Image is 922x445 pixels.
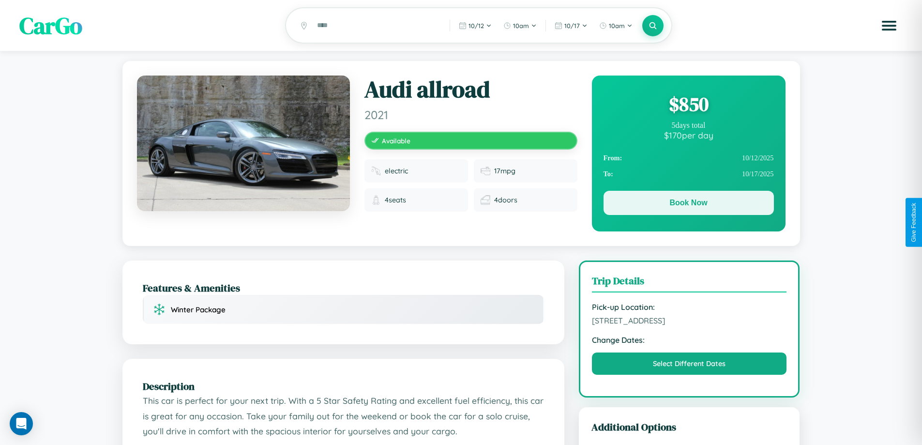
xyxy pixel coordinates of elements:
[594,18,637,33] button: 10am
[481,166,490,176] img: Fuel efficiency
[604,130,774,140] div: $ 170 per day
[609,22,625,30] span: 10am
[364,107,577,122] span: 2021
[19,10,82,42] span: CarGo
[137,76,350,211] img: Audi allroad 2021
[494,196,517,204] span: 4 doors
[604,91,774,117] div: $ 850
[385,196,406,204] span: 4 seats
[592,353,787,375] button: Select Different Dates
[171,305,226,314] span: Winter Package
[592,316,787,325] span: [STREET_ADDRESS]
[481,195,490,205] img: Doors
[876,12,903,39] button: Open menu
[499,18,542,33] button: 10am
[564,22,580,30] span: 10 / 17
[604,154,622,162] strong: From:
[592,274,787,292] h3: Trip Details
[494,167,515,175] span: 17 mpg
[382,137,410,145] span: Available
[10,412,33,435] div: Open Intercom Messenger
[371,195,381,205] img: Seats
[592,302,787,312] strong: Pick-up Location:
[371,166,381,176] img: Fuel type
[143,379,544,393] h2: Description
[364,76,577,104] h1: Audi allroad
[513,22,529,30] span: 10am
[143,281,544,295] h2: Features & Amenities
[143,393,544,439] p: This car is perfect for your next trip. With a 5 Star Safety Rating and excellent fuel efficiency...
[469,22,484,30] span: 10 / 12
[910,203,917,242] div: Give Feedback
[592,335,787,345] strong: Change Dates:
[550,18,592,33] button: 10/17
[385,167,408,175] span: electric
[454,18,497,33] button: 10/12
[604,191,774,215] button: Book Now
[604,150,774,166] div: 10 / 12 / 2025
[604,121,774,130] div: 5 days total
[604,170,613,178] strong: To:
[604,166,774,182] div: 10 / 17 / 2025
[591,420,787,434] h3: Additional Options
